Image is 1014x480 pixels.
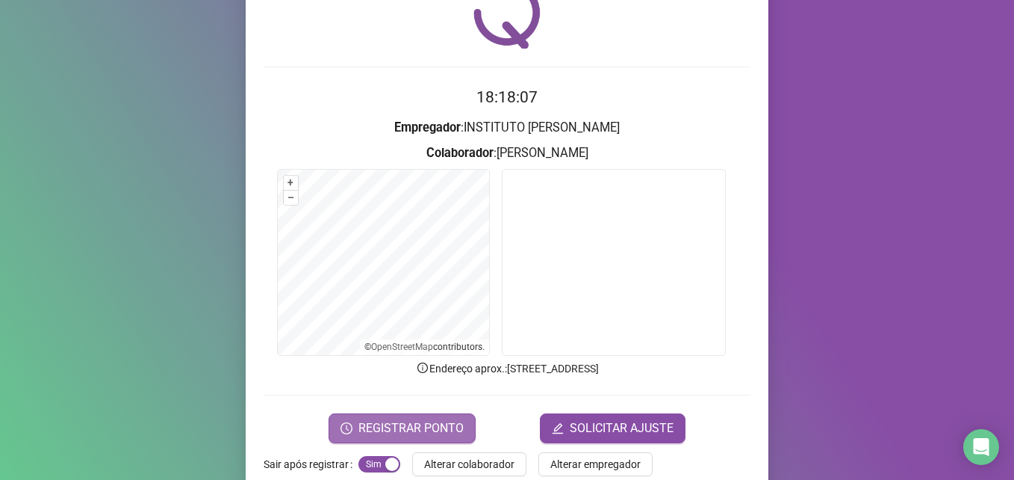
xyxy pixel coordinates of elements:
[416,361,429,375] span: info-circle
[476,88,538,106] time: 18:18:07
[550,456,641,473] span: Alterar empregador
[340,422,352,434] span: clock-circle
[552,422,564,434] span: edit
[364,342,485,352] li: © contributors.
[412,452,526,476] button: Alterar colaborador
[371,342,433,352] a: OpenStreetMap
[284,191,298,205] button: –
[329,413,476,443] button: REGISTRAR PONTO
[540,413,685,443] button: editSOLICITAR AJUSTE
[570,419,674,437] span: SOLICITAR AJUSTE
[538,452,653,476] button: Alterar empregador
[284,176,298,190] button: +
[426,146,494,160] strong: Colaborador
[424,456,514,473] span: Alterar colaborador
[394,120,461,135] strong: Empregador
[264,118,750,138] h3: : INSTITUTO [PERSON_NAME]
[963,429,999,465] div: Open Intercom Messenger
[264,452,358,476] label: Sair após registrar
[358,419,464,437] span: REGISTRAR PONTO
[264,144,750,163] h3: : [PERSON_NAME]
[264,360,750,377] p: Endereço aprox. : [STREET_ADDRESS]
